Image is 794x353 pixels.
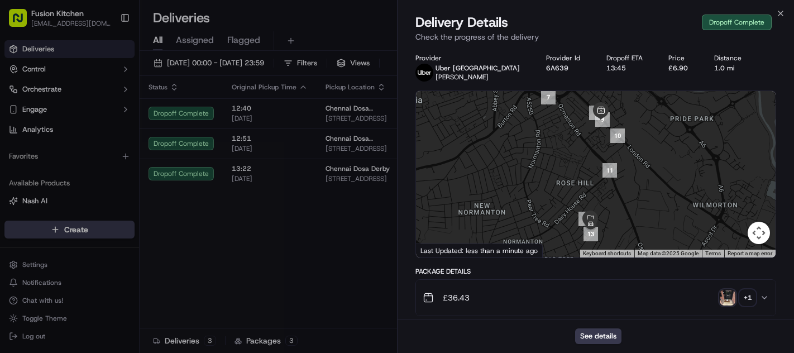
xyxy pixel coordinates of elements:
div: Distance [714,54,750,63]
div: Provider [415,54,528,63]
span: Delivery Details [415,13,508,31]
div: 11 [602,163,617,178]
a: Report a map error [728,250,772,256]
p: Uber [GEOGRAPHIC_DATA] [436,64,520,73]
button: £36.43photo_proof_of_delivery image+1 [416,280,776,316]
span: Map data ©2025 Google [638,250,699,256]
p: Check the progress of the delivery [415,31,776,42]
a: Open this area in Google Maps (opens a new window) [419,243,456,257]
button: 6A639 [546,64,568,73]
img: photo_proof_of_delivery image [720,290,735,306]
div: Package Details [415,267,776,276]
button: Map camera controls [748,222,770,244]
div: 7 [541,90,556,104]
span: [PERSON_NAME] [436,73,489,82]
div: 13:45 [606,64,651,73]
div: 8 [589,106,604,120]
button: Keyboard shortcuts [583,250,631,257]
div: Dropoff ETA [606,54,651,63]
button: photo_proof_of_delivery image+1 [720,290,755,306]
div: Provider Id [546,54,589,63]
button: See details [575,328,621,344]
div: 1.0 mi [714,64,750,73]
div: + 1 [740,290,755,306]
div: Last Updated: less than a minute ago [416,244,543,257]
div: 13 [583,227,598,241]
img: Google [419,243,456,257]
a: Terms (opens in new tab) [705,250,721,256]
img: uber-new-logo.jpeg [415,64,433,82]
span: £36.43 [443,292,470,303]
div: 10 [610,128,625,143]
div: 12 [578,212,593,226]
div: Price [668,54,696,63]
div: £6.90 [668,64,696,73]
